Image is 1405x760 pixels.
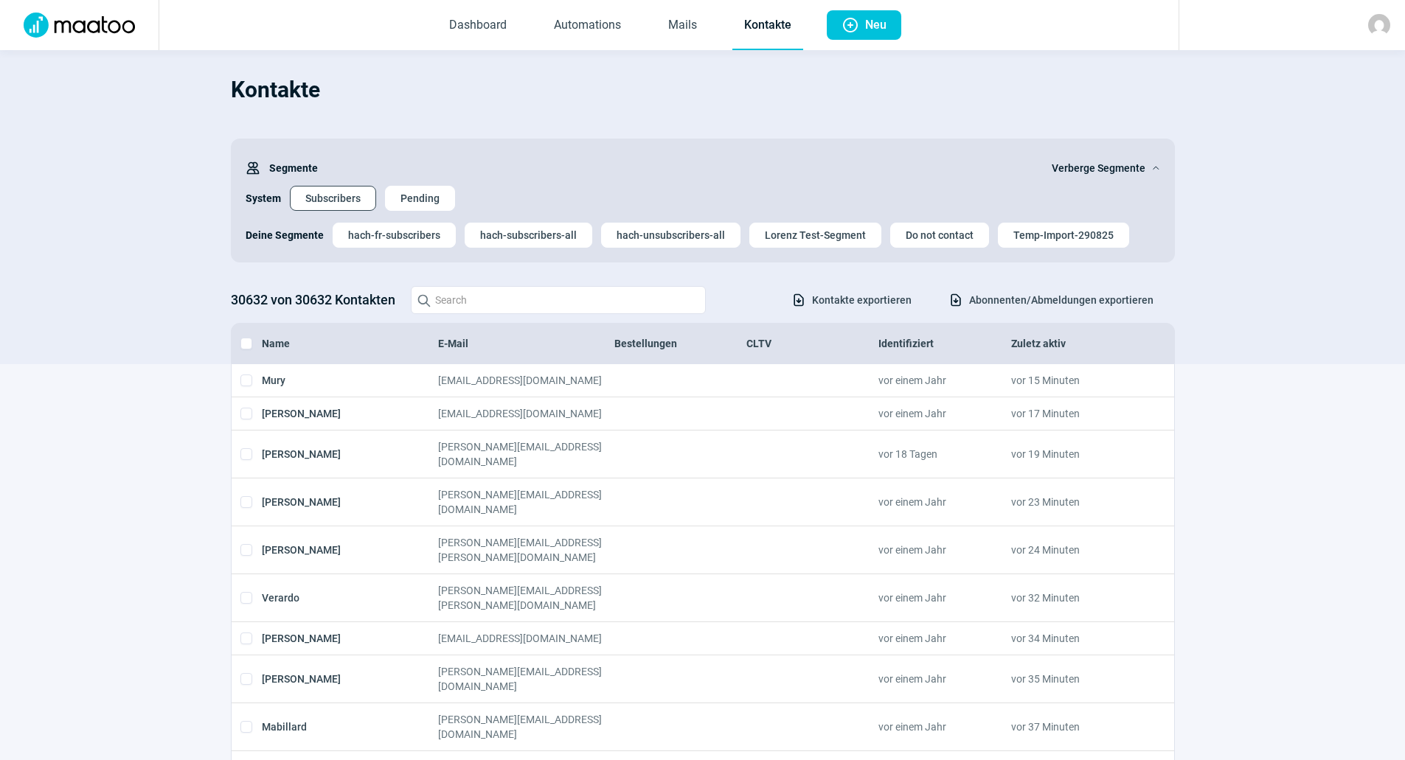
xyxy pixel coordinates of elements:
[776,287,927,313] button: Kontakte exportieren
[878,583,1010,613] div: vor einem Jahr
[746,336,878,351] div: CLTV
[411,286,706,314] input: Search
[1011,583,1143,613] div: vor 32 Minuten
[878,406,1010,421] div: vor einem Jahr
[1011,664,1143,694] div: vor 35 Minuten
[878,535,1010,565] div: vor einem Jahr
[878,664,1010,694] div: vor einem Jahr
[1011,336,1143,351] div: Zuletz aktiv
[246,223,324,248] div: Deine Segmente
[1011,439,1143,469] div: vor 19 Minuten
[749,223,881,248] button: Lorenz Test-Segment
[812,288,912,312] span: Kontakte exportieren
[1011,631,1143,646] div: vor 34 Minuten
[906,223,974,247] span: Do not contact
[262,664,438,694] div: [PERSON_NAME]
[1368,14,1390,36] img: avatar
[1011,373,1143,388] div: vor 15 Minuten
[438,373,614,388] div: [EMAIL_ADDRESS][DOMAIN_NAME]
[998,223,1129,248] button: Temp-Import-290825
[290,186,376,211] button: Subscribers
[878,336,1010,351] div: Identifiziert
[262,373,438,388] div: Mury
[1052,159,1145,177] span: Verberge Segmente
[231,288,396,312] h3: 30632 von 30632 Kontakten
[246,153,318,183] div: Segmente
[1011,535,1143,565] div: vor 24 Minuten
[400,186,440,210] span: Pending
[348,223,440,247] span: hach-fr-subscribers
[878,487,1010,517] div: vor einem Jahr
[465,223,592,248] button: hach-subscribers-all
[827,10,901,40] button: Neu
[262,631,438,646] div: [PERSON_NAME]
[933,287,1169,313] button: Abonnenten/Abmeldungen exportieren
[438,406,614,421] div: [EMAIL_ADDRESS][DOMAIN_NAME]
[262,406,438,421] div: [PERSON_NAME]
[438,583,614,613] div: [PERSON_NAME][EMAIL_ADDRESS][PERSON_NAME][DOMAIN_NAME]
[969,288,1154,312] span: Abonnenten/Abmeldungen exportieren
[438,336,614,351] div: E-Mail
[262,535,438,565] div: [PERSON_NAME]
[333,223,456,248] button: hach-fr-subscribers
[765,223,866,247] span: Lorenz Test-Segment
[865,10,887,40] span: Neu
[1011,712,1143,742] div: vor 37 Minuten
[890,223,989,248] button: Do not contact
[480,223,577,247] span: hach-subscribers-all
[732,1,803,50] a: Kontakte
[656,1,709,50] a: Mails
[542,1,633,50] a: Automations
[437,1,518,50] a: Dashboard
[617,223,725,247] span: hach-unsubscribers-all
[438,487,614,517] div: [PERSON_NAME][EMAIL_ADDRESS][DOMAIN_NAME]
[614,336,746,351] div: Bestellungen
[438,712,614,742] div: [PERSON_NAME][EMAIL_ADDRESS][DOMAIN_NAME]
[438,535,614,565] div: [PERSON_NAME][EMAIL_ADDRESS][PERSON_NAME][DOMAIN_NAME]
[262,583,438,613] div: Verardo
[262,712,438,742] div: Mabillard
[438,439,614,469] div: [PERSON_NAME][EMAIL_ADDRESS][DOMAIN_NAME]
[262,487,438,517] div: [PERSON_NAME]
[15,13,144,38] img: Logo
[262,439,438,469] div: [PERSON_NAME]
[1011,406,1143,421] div: vor 17 Minuten
[878,439,1010,469] div: vor 18 Tagen
[878,712,1010,742] div: vor einem Jahr
[231,65,1175,115] h1: Kontakte
[1011,487,1143,517] div: vor 23 Minuten
[385,186,455,211] button: Pending
[262,336,438,351] div: Name
[438,631,614,646] div: [EMAIL_ADDRESS][DOMAIN_NAME]
[601,223,740,248] button: hach-unsubscribers-all
[438,664,614,694] div: [PERSON_NAME][EMAIL_ADDRESS][DOMAIN_NAME]
[305,186,361,210] span: Subscribers
[246,186,281,211] div: System
[878,373,1010,388] div: vor einem Jahr
[878,631,1010,646] div: vor einem Jahr
[1013,223,1114,247] span: Temp-Import-290825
